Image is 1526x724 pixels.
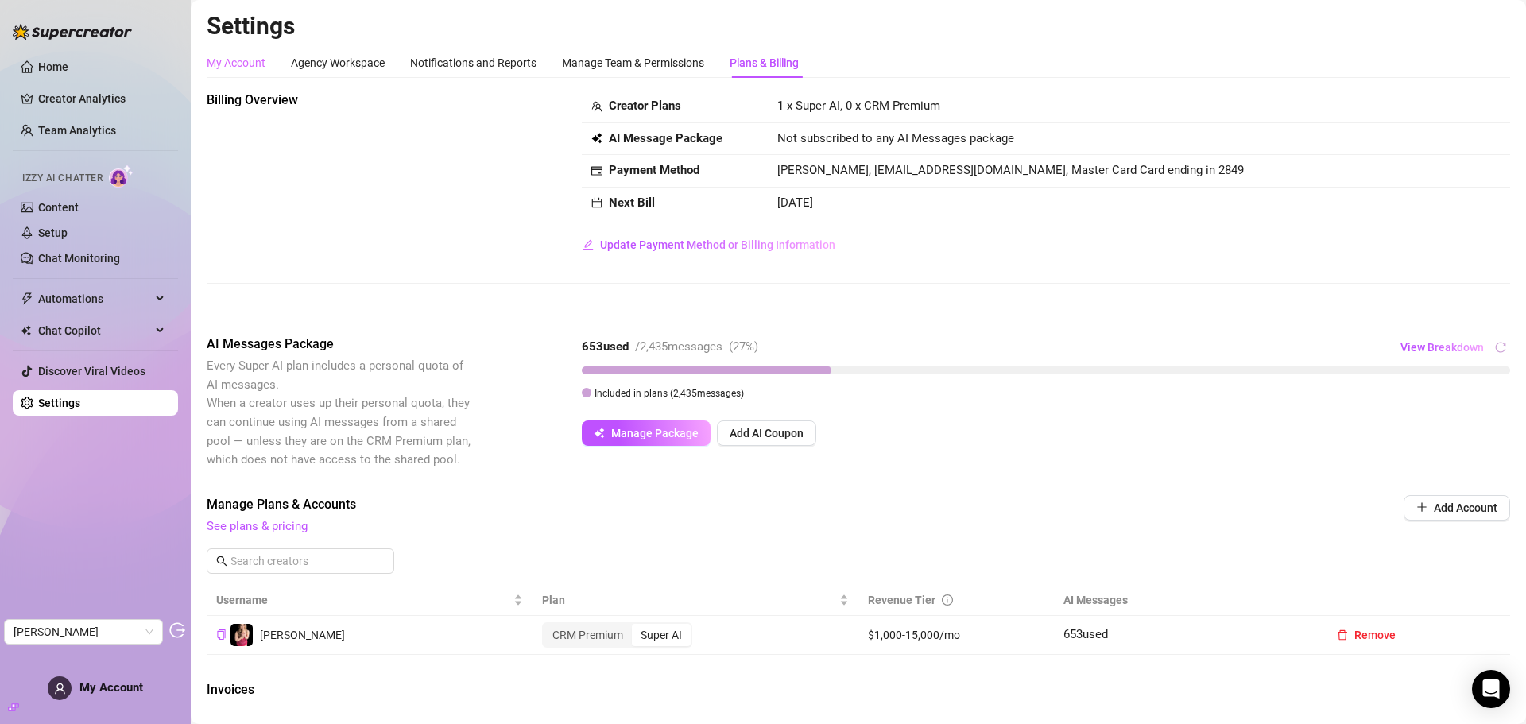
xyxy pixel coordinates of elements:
[632,624,691,646] div: Super AI
[38,318,151,343] span: Chat Copilot
[230,624,253,646] img: Erin
[591,197,602,208] span: calendar
[410,54,536,72] div: Notifications and Reports
[38,124,116,137] a: Team Analytics
[13,24,132,40] img: logo-BBDzfeDw.svg
[611,427,699,439] span: Manage Package
[1404,495,1510,521] button: Add Account
[207,680,474,699] span: Invoices
[1054,585,1315,616] th: AI Messages
[591,165,602,176] span: credit-card
[609,99,681,113] strong: Creator Plans
[729,339,758,354] span: ( 27 %)
[582,232,836,257] button: Update Payment Method or Billing Information
[717,420,816,446] button: Add AI Coupon
[54,683,66,695] span: user
[609,163,699,177] strong: Payment Method
[777,130,1014,149] span: Not subscribed to any AI Messages package
[38,201,79,214] a: Content
[582,420,711,446] button: Manage Package
[38,397,80,409] a: Settings
[1337,629,1348,641] span: delete
[21,292,33,305] span: thunderbolt
[777,196,813,210] span: [DATE]
[544,624,632,646] div: CRM Premium
[38,226,68,239] a: Setup
[207,519,308,533] a: See plans & pricing
[542,622,692,648] div: segmented control
[216,629,227,641] button: Copy Creator ID
[562,54,704,72] div: Manage Team & Permissions
[291,54,385,72] div: Agency Workspace
[207,91,474,110] span: Billing Overview
[533,585,858,616] th: Plan
[38,286,151,312] span: Automations
[1495,342,1506,353] span: reload
[858,616,1054,655] td: $1,000-15,000/mo
[609,196,655,210] strong: Next Bill
[1400,335,1485,360] button: View Breakdown
[609,131,722,145] strong: AI Message Package
[635,339,722,354] span: / 2,435 messages
[207,585,533,616] th: Username
[216,591,510,609] span: Username
[542,591,836,609] span: Plan
[38,60,68,73] a: Home
[207,54,265,72] div: My Account
[21,325,31,336] img: Chat Copilot
[79,680,143,695] span: My Account
[1416,501,1427,513] span: plus
[14,620,153,644] span: Erin Kittens
[1063,627,1108,641] span: 653 used
[8,702,19,713] span: build
[22,171,103,186] span: Izzy AI Chatter
[582,339,629,354] strong: 653 used
[38,252,120,265] a: Chat Monitoring
[583,239,594,250] span: edit
[207,335,474,354] span: AI Messages Package
[207,495,1296,514] span: Manage Plans & Accounts
[777,163,1244,177] span: [PERSON_NAME], [EMAIL_ADDRESS][DOMAIN_NAME], Master Card Card ending in 2849
[777,99,940,113] span: 1 x Super AI, 0 x CRM Premium
[595,388,744,399] span: Included in plans ( 2,435 messages)
[868,594,935,606] span: Revenue Tier
[38,365,145,377] a: Discover Viral Videos
[169,622,185,638] span: logout
[230,552,372,570] input: Search creators
[1400,341,1484,354] span: View Breakdown
[1472,670,1510,708] div: Open Intercom Messenger
[260,629,345,641] span: [PERSON_NAME]
[1324,622,1408,648] button: Remove
[216,629,227,640] span: copy
[1354,629,1396,641] span: Remove
[207,358,471,467] span: Every Super AI plan includes a personal quota of AI messages. When a creator uses up their person...
[730,427,804,439] span: Add AI Coupon
[591,101,602,112] span: team
[730,54,799,72] div: Plans & Billing
[942,594,953,606] span: info-circle
[216,556,227,567] span: search
[600,238,835,251] span: Update Payment Method or Billing Information
[38,86,165,111] a: Creator Analytics
[1434,501,1497,514] span: Add Account
[109,165,134,188] img: AI Chatter
[207,11,1510,41] h2: Settings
